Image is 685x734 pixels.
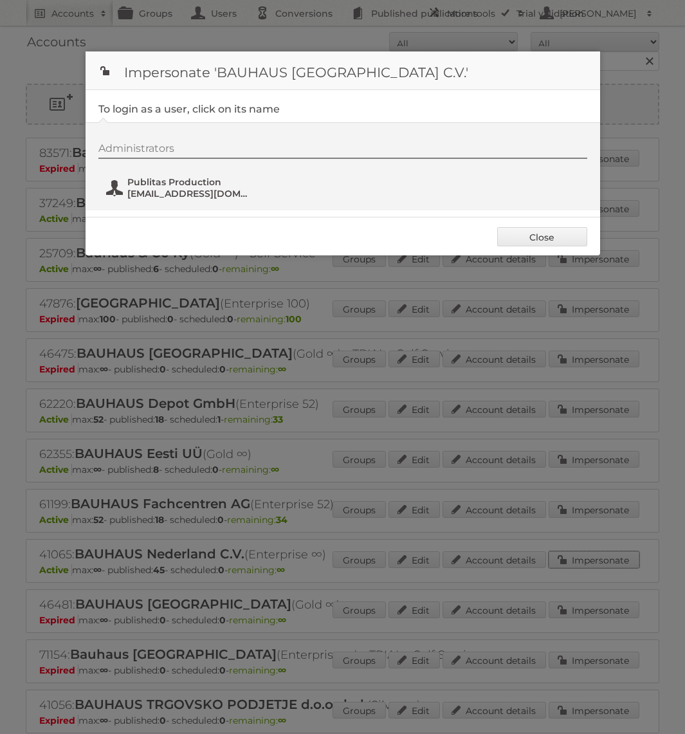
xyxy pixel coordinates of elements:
div: Administrators [98,142,587,159]
span: [EMAIL_ADDRESS][DOMAIN_NAME] [127,188,252,199]
h1: Impersonate 'BAUHAUS [GEOGRAPHIC_DATA] C.V.' [86,51,600,90]
span: Publitas Production [127,176,252,188]
legend: To login as a user, click on its name [98,103,280,115]
a: Close [497,227,587,246]
button: Publitas Production [EMAIL_ADDRESS][DOMAIN_NAME] [105,175,256,201]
